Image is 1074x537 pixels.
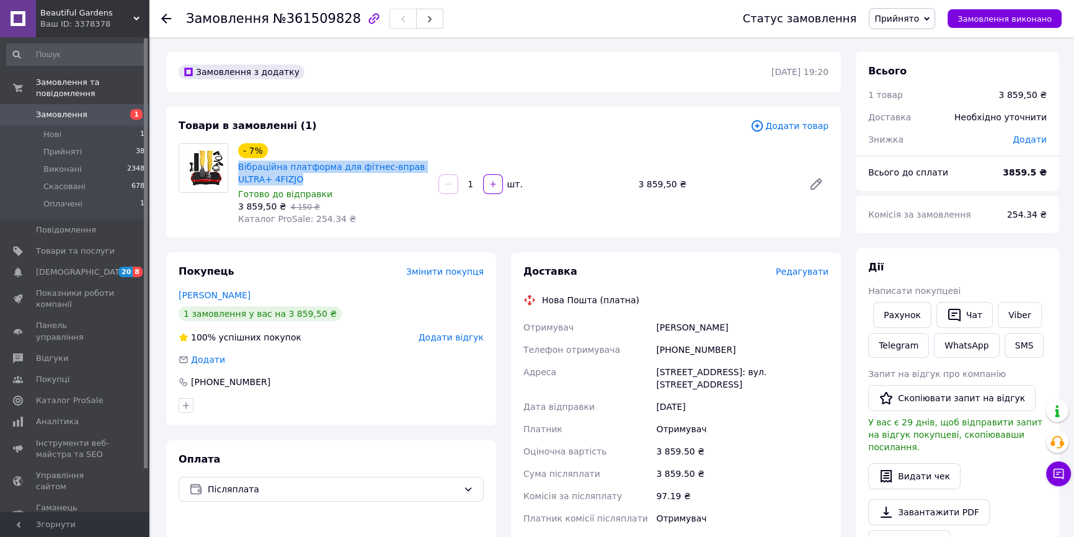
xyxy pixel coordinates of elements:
[868,369,1006,379] span: Запит на відгук про компанію
[36,267,128,278] span: [DEMOGRAPHIC_DATA]
[406,267,484,277] span: Змінити покупця
[140,198,144,210] span: 1
[191,355,225,365] span: Додати
[36,416,79,427] span: Аналітика
[130,109,143,120] span: 1
[161,12,171,25] div: Повернутися назад
[868,210,971,220] span: Комісія за замовлення
[40,19,149,30] div: Ваш ID: 3378378
[36,438,115,460] span: Інструменти веб-майстра та SEO
[654,507,831,530] div: Отримувач
[36,320,115,342] span: Панель управління
[936,302,993,328] button: Чат
[868,417,1042,452] span: У вас є 29 днів, щоб відправити запит на відгук покупцеві, скопіювавши посилання.
[36,288,115,310] span: Показники роботи компанії
[133,267,143,277] span: 8
[523,265,577,277] span: Доставка
[179,290,251,300] a: [PERSON_NAME]
[291,203,320,211] span: 4 150 ₴
[140,129,144,140] span: 1
[131,181,144,192] span: 678
[654,418,831,440] div: Отримувач
[868,385,1036,411] button: Скопіювати запит на відгук
[36,77,149,99] span: Замовлення та повідомлення
[191,332,216,342] span: 100%
[868,112,911,122] span: Доставка
[654,361,831,396] div: [STREET_ADDRESS]: вул. [STREET_ADDRESS]
[273,11,361,26] span: №361509828
[868,167,948,177] span: Всього до сплати
[43,198,82,210] span: Оплачені
[873,302,931,328] button: Рахунок
[36,395,103,406] span: Каталог ProSale
[633,175,799,193] div: 3 859,50 ₴
[36,224,96,236] span: Повідомлення
[6,43,146,66] input: Пошук
[948,9,1062,28] button: Замовлення виконано
[238,143,268,158] div: - 7%
[190,376,272,388] div: [PHONE_NUMBER]
[743,12,857,25] div: Статус замовлення
[43,129,61,140] span: Нові
[654,440,831,463] div: 3 859.50 ₴
[654,485,831,507] div: 97.19 ₴
[523,469,600,479] span: Сума післяплати
[874,14,919,24] span: Прийнято
[179,331,301,344] div: успішних покупок
[36,353,68,364] span: Відгуки
[36,246,115,257] span: Товари та послуги
[947,104,1054,131] div: Необхідно уточнити
[179,265,234,277] span: Покупець
[523,513,648,523] span: Платник комісії післяплати
[238,162,425,184] a: Вібраційна платформа для фітнес-вправ ULTRA+ 4FIZJO
[127,164,144,175] span: 2348
[868,90,903,100] span: 1 товар
[868,261,884,273] span: Дії
[523,322,574,332] span: Отримувач
[238,214,356,224] span: Каталог ProSale: 254.34 ₴
[957,14,1052,24] span: Замовлення виконано
[136,146,144,158] span: 38
[868,463,961,489] button: Видати чек
[868,286,961,296] span: Написати покупцеві
[776,267,828,277] span: Редагувати
[1013,135,1047,144] span: Додати
[36,109,87,120] span: Замовлення
[523,345,620,355] span: Телефон отримувача
[998,89,1047,101] div: 3 859,50 ₴
[523,446,606,456] span: Оціночна вартість
[771,67,828,77] time: [DATE] 19:20
[1005,333,1044,358] button: SMS
[238,202,286,211] span: 3 859,50 ₴
[419,332,484,342] span: Додати відгук
[43,146,82,158] span: Прийняті
[750,119,828,133] span: Додати товар
[868,499,990,525] a: Завантажити PDF
[179,453,220,465] span: Оплата
[868,135,903,144] span: Знижка
[523,402,595,412] span: Дата відправки
[36,502,115,525] span: Гаманець компанії
[179,151,228,185] img: Вібраційна платформа для фітнес-вправ ULTRA+ 4FIZJO
[868,65,907,77] span: Всього
[868,333,929,358] a: Telegram
[523,367,556,377] span: Адреса
[36,470,115,492] span: Управління сайтом
[654,316,831,339] div: [PERSON_NAME]
[43,181,86,192] span: Скасовані
[36,374,69,385] span: Покупці
[1046,461,1071,486] button: Чат з покупцем
[179,64,304,79] div: Замовлення з додатку
[523,491,622,501] span: Комісія за післяплату
[934,333,999,358] a: WhatsApp
[40,7,133,19] span: Beautiful Gardens
[539,294,642,306] div: Нова Пошта (платна)
[238,189,332,199] span: Готово до відправки
[654,463,831,485] div: 3 859.50 ₴
[186,11,269,26] span: Замовлення
[208,482,458,496] span: Післяплата
[179,306,342,321] div: 1 замовлення у вас на 3 859,50 ₴
[118,267,133,277] span: 20
[654,339,831,361] div: [PHONE_NUMBER]
[998,302,1041,328] a: Viber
